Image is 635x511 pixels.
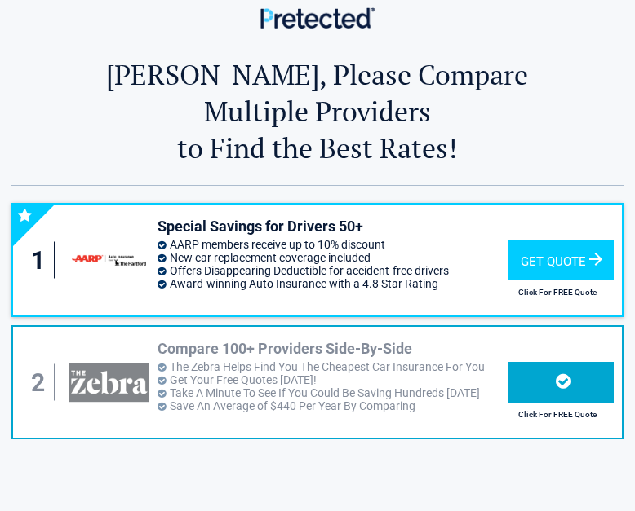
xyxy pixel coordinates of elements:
[508,410,608,419] h2: Click For FREE Quote
[158,339,508,358] h3: Compare 100+ Providers Side-By-Side
[158,360,508,373] li: The Zebra Helps Find You The Cheapest Car Insurance For You
[508,240,614,280] div: Get Quote
[29,242,55,279] div: 1
[260,7,375,28] img: Main Logo
[158,277,508,290] li: Award-winning Auto Insurance with a 4.8 Star Rating
[508,288,608,297] h2: Click For FREE Quote
[29,364,55,401] div: 2
[158,217,508,236] h3: Special Savings for Drivers 50+
[69,363,149,402] img: thezebra's logo
[158,264,508,277] li: Offers Disappearing Deductible for accident-free drivers
[63,56,573,166] h2: [PERSON_NAME], Please Compare Multiple Providers to Find the Best Rates!
[158,399,508,412] li: Save An Average of $440 Per Year By Comparing
[158,251,508,264] li: New car replacement coverage included
[69,240,149,280] img: thehartford's logo
[158,386,508,399] li: Take A Minute To See If You Could Be Saving Hundreds [DATE]
[158,238,508,251] li: AARP members receive up to 10% discount
[158,373,508,386] li: Get Your Free Quotes [DATE]!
